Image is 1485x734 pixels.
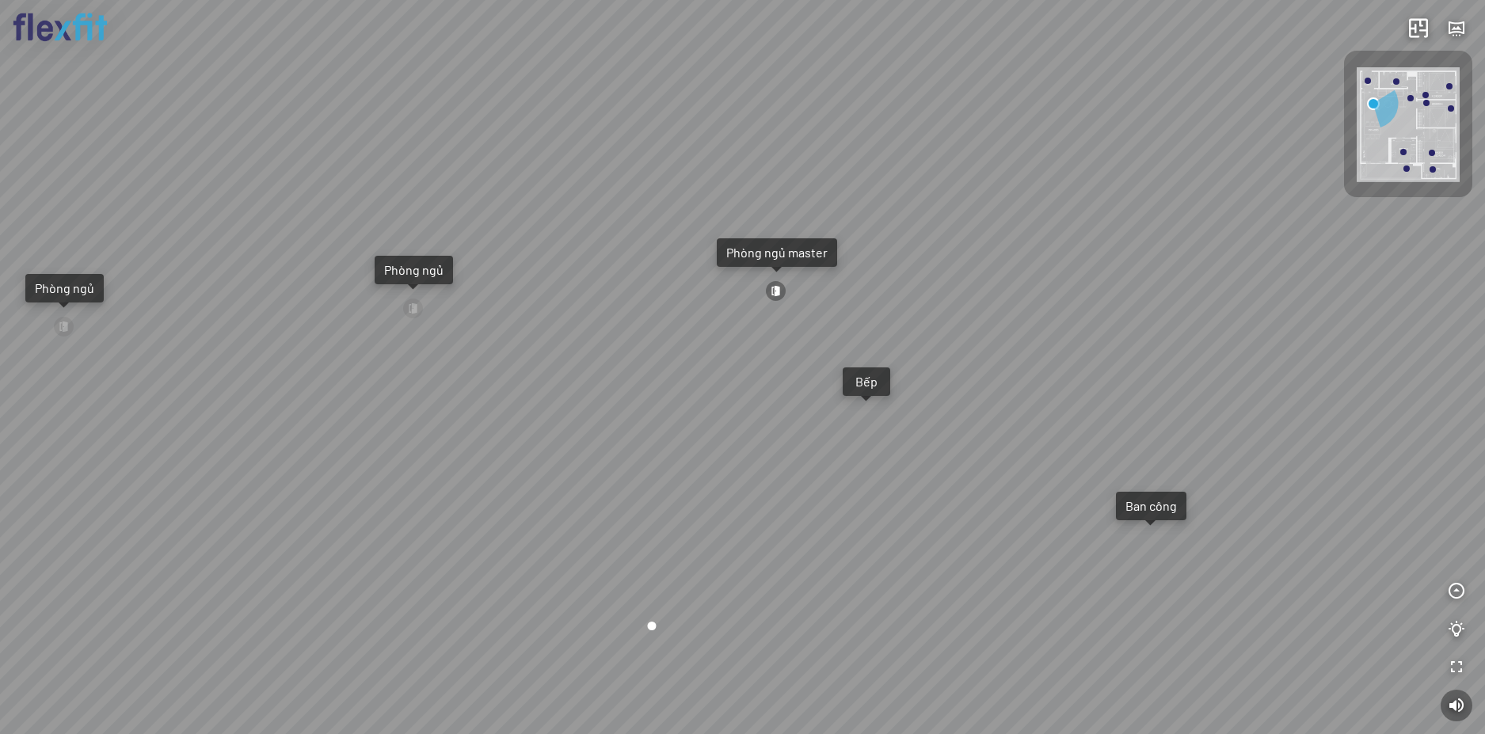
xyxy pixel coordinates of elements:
[852,374,881,390] div: Bếp
[35,280,94,296] div: Phòng ngủ
[1357,67,1460,182] img: Flexfit_Apt1_M__JKL4XAWR2ATG.png
[384,262,444,278] div: Phòng ngủ
[1125,498,1177,514] div: Ban công
[726,245,828,261] div: Phòng ngủ master
[13,13,108,42] img: logo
